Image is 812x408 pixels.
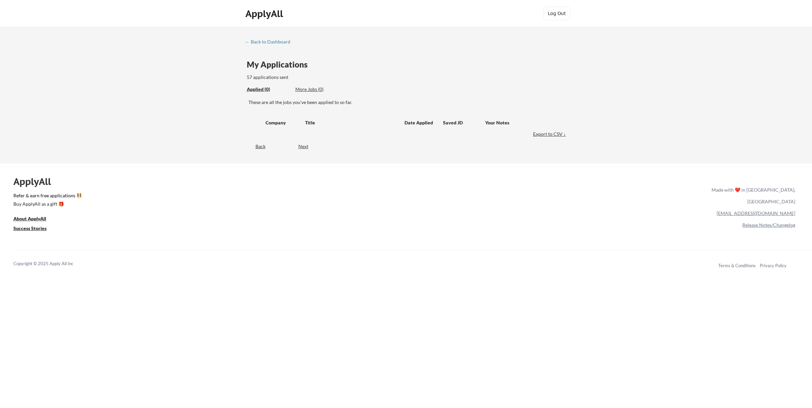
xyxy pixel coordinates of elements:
[266,119,299,126] div: Company
[247,61,313,69] div: My Applications
[718,263,756,268] a: Terms & Conditions
[13,215,56,223] a: About ApplyAll
[13,176,59,187] div: ApplyAll
[298,143,316,150] div: Next
[248,99,568,106] div: These are all the jobs you've been applied to so far.
[13,261,90,267] div: Copyright © 2025 Apply All Inc
[485,119,562,126] div: Your Notes
[13,216,46,221] u: About ApplyAll
[13,225,56,233] a: Success Stories
[543,7,570,20] button: Log Out
[13,225,47,231] u: Success Stories
[295,86,345,93] div: More Jobs (0)
[709,184,795,207] div: Made with ❤️ in [GEOGRAPHIC_DATA], [GEOGRAPHIC_DATA]
[305,119,398,126] div: Title
[717,210,795,216] a: [EMAIL_ADDRESS][DOMAIN_NAME]
[245,143,266,150] div: Back
[443,116,485,128] div: Saved JD
[760,263,787,268] a: Privacy Policy
[247,74,376,81] div: 57 applications sent
[295,86,345,93] div: These are job applications we think you'd be a good fit for, but couldn't apply you to automatica...
[245,39,295,44] div: ← Back to Dashboard
[245,39,295,46] a: ← Back to Dashboard
[533,131,568,137] div: Export to CSV ↓
[245,8,285,19] div: ApplyAll
[13,202,80,206] div: Buy ApplyAll as a gift 🎁
[247,86,290,93] div: These are all the jobs you've been applied to so far.
[13,193,572,200] a: Refer & earn free applications 👯‍♀️
[742,222,795,228] a: Release Notes/Changelog
[13,200,80,209] a: Buy ApplyAll as a gift 🎁
[404,119,434,126] div: Date Applied
[247,86,290,93] div: Applied (0)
